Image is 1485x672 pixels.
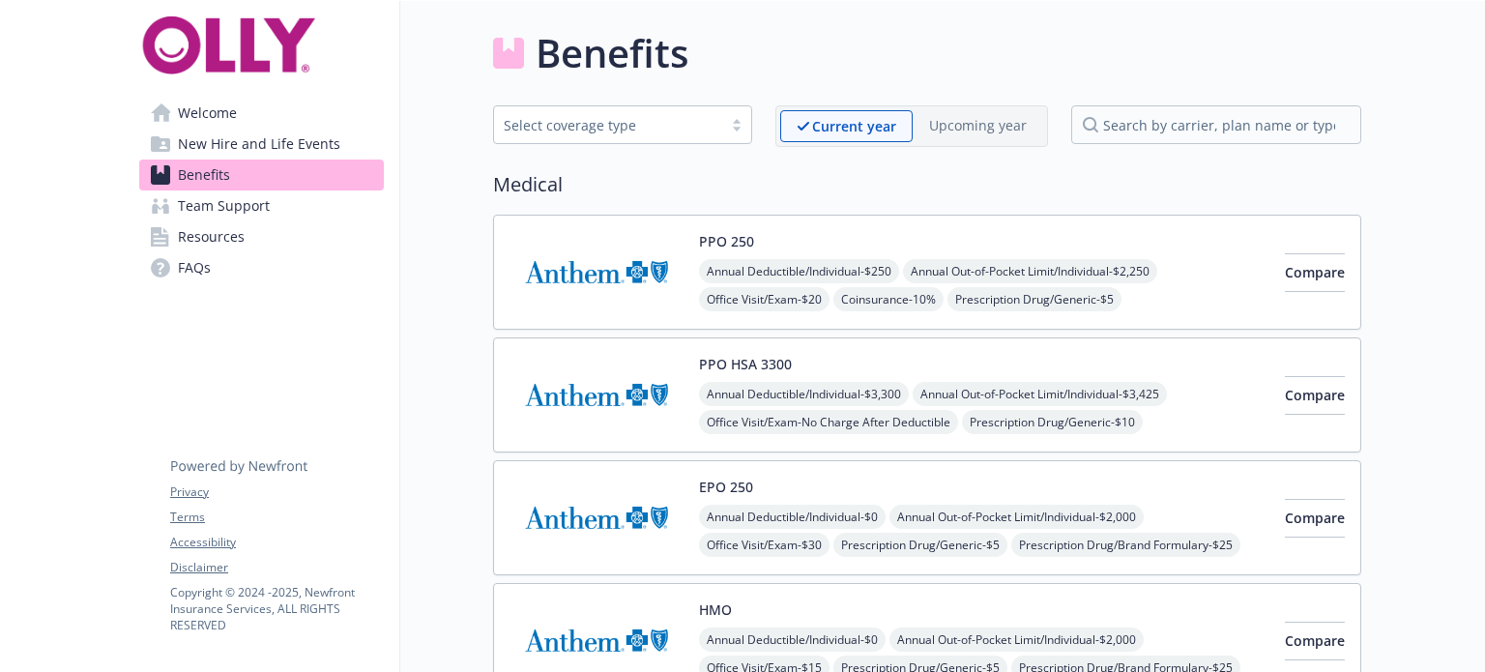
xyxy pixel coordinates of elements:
a: Privacy [170,483,383,501]
span: Annual Deductible/Individual - $0 [699,505,886,529]
span: Annual Deductible/Individual - $250 [699,259,899,283]
span: Benefits [178,160,230,190]
p: Upcoming year [929,115,1027,135]
span: Annual Deductible/Individual - $3,300 [699,382,909,406]
button: Compare [1285,376,1345,415]
a: Team Support [139,190,384,221]
span: Annual Deductible/Individual - $0 [699,628,886,652]
span: Annual Out-of-Pocket Limit/Individual - $2,000 [889,505,1144,529]
a: Terms [170,509,383,526]
a: Disclaimer [170,559,383,576]
a: Welcome [139,98,384,129]
img: Anthem Blue Cross carrier logo [510,354,684,436]
span: Resources [178,221,245,252]
span: Compare [1285,509,1345,527]
span: Annual Out-of-Pocket Limit/Individual - $2,250 [903,259,1157,283]
span: Team Support [178,190,270,221]
a: Accessibility [170,534,383,551]
img: Anthem Blue Cross carrier logo [510,477,684,559]
span: Office Visit/Exam - $30 [699,533,830,557]
div: Select coverage type [504,115,713,135]
button: Compare [1285,253,1345,292]
h1: Benefits [536,24,688,82]
span: Coinsurance - 10% [833,287,944,311]
a: FAQs [139,252,384,283]
span: Compare [1285,263,1345,281]
span: Annual Out-of-Pocket Limit/Individual - $2,000 [889,628,1144,652]
a: Benefits [139,160,384,190]
span: Prescription Drug/Generic - $10 [962,410,1143,434]
button: Compare [1285,622,1345,660]
button: HMO [699,599,732,620]
span: Office Visit/Exam - No Charge After Deductible [699,410,958,434]
button: PPO HSA 3300 [699,354,792,374]
span: Office Visit/Exam - $20 [699,287,830,311]
span: Compare [1285,631,1345,650]
span: Annual Out-of-Pocket Limit/Individual - $3,425 [913,382,1167,406]
span: Prescription Drug/Generic - $5 [947,287,1121,311]
a: Resources [139,221,384,252]
button: Compare [1285,499,1345,538]
span: Compare [1285,386,1345,404]
span: Upcoming year [913,110,1043,142]
a: New Hire and Life Events [139,129,384,160]
h2: Medical [493,170,1361,199]
span: New Hire and Life Events [178,129,340,160]
img: Anthem Blue Cross carrier logo [510,231,684,313]
span: Welcome [178,98,237,129]
span: Prescription Drug/Brand Formulary - $25 [1011,533,1240,557]
span: FAQs [178,252,211,283]
p: Copyright © 2024 - 2025 , Newfront Insurance Services, ALL RIGHTS RESERVED [170,584,383,633]
span: Prescription Drug/Generic - $5 [833,533,1007,557]
input: search by carrier, plan name or type [1071,105,1361,144]
button: PPO 250 [699,231,754,251]
button: EPO 250 [699,477,753,497]
p: Current year [812,116,896,136]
